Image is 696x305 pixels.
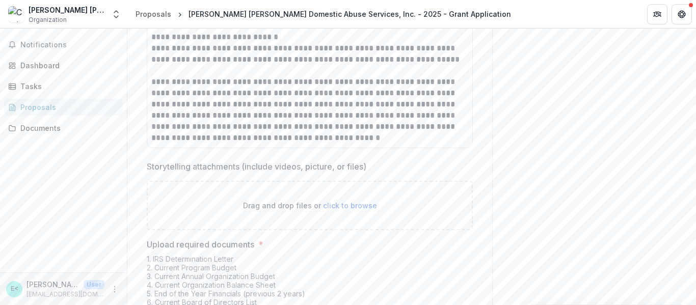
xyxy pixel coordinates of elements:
[672,4,692,24] button: Get Help
[20,123,115,133] div: Documents
[20,102,115,113] div: Proposals
[4,120,123,136] a: Documents
[647,4,667,24] button: Partners
[4,78,123,95] a: Tasks
[29,5,105,15] div: [PERSON_NAME] [PERSON_NAME] Domestic Abuse Services, Inc.
[147,160,366,173] p: Storytelling attachments (include videos, picture, or files)
[20,41,119,49] span: Notifications
[4,57,123,74] a: Dashboard
[131,7,175,21] a: Proposals
[8,6,24,22] img: Christine Ann Domestic Abuse Services, Inc.
[109,283,121,295] button: More
[109,4,123,24] button: Open entity switcher
[4,99,123,116] a: Proposals
[147,238,254,251] p: Upload required documents
[20,60,115,71] div: Dashboard
[243,200,377,211] p: Drag and drop files or
[136,9,171,19] div: Proposals
[26,290,104,299] p: [EMAIL_ADDRESS][DOMAIN_NAME]
[189,9,511,19] div: [PERSON_NAME] [PERSON_NAME] Domestic Abuse Services, Inc. - 2025 - Grant Application
[29,15,67,24] span: Organization
[84,280,104,289] p: User
[323,201,377,210] span: click to browse
[11,286,18,292] div: Emily James <grantwriter@christineann.net>
[131,7,515,21] nav: breadcrumb
[26,279,79,290] p: [PERSON_NAME] <[EMAIL_ADDRESS][DOMAIN_NAME]>
[20,81,115,92] div: Tasks
[4,37,123,53] button: Notifications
